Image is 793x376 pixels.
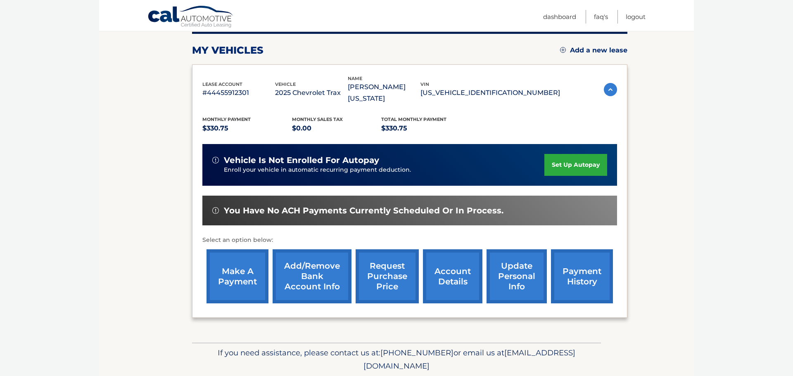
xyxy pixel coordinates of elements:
h2: my vehicles [192,44,264,57]
span: vin [420,81,429,87]
img: alert-white.svg [212,157,219,163]
a: Logout [626,10,646,24]
span: name [348,76,362,81]
a: FAQ's [594,10,608,24]
a: Dashboard [543,10,576,24]
img: add.svg [560,47,566,53]
span: vehicle is not enrolled for autopay [224,155,379,166]
span: lease account [202,81,242,87]
a: payment history [551,249,613,303]
span: You have no ACH payments currently scheduled or in process. [224,206,503,216]
p: Select an option below: [202,235,617,245]
p: Enroll your vehicle in automatic recurring payment deduction. [224,166,544,175]
a: set up autopay [544,154,607,176]
img: alert-white.svg [212,207,219,214]
span: vehicle [275,81,296,87]
p: [US_VEHICLE_IDENTIFICATION_NUMBER] [420,87,560,99]
p: [PERSON_NAME][US_STATE] [348,81,420,104]
p: #44455912301 [202,87,275,99]
a: update personal info [487,249,547,303]
a: make a payment [207,249,268,303]
a: Cal Automotive [147,5,234,29]
a: account details [423,249,482,303]
p: $0.00 [292,123,382,134]
p: $330.75 [202,123,292,134]
span: [EMAIL_ADDRESS][DOMAIN_NAME] [363,348,575,371]
span: Monthly sales Tax [292,116,343,122]
p: 2025 Chevrolet Trax [275,87,348,99]
span: [PHONE_NUMBER] [380,348,453,357]
a: Add a new lease [560,46,627,54]
a: request purchase price [356,249,419,303]
span: Monthly Payment [202,116,251,122]
p: $330.75 [381,123,471,134]
p: If you need assistance, please contact us at: or email us at [197,346,596,373]
img: accordion-active.svg [604,83,617,96]
span: Total Monthly Payment [381,116,446,122]
a: Add/Remove bank account info [273,249,351,303]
